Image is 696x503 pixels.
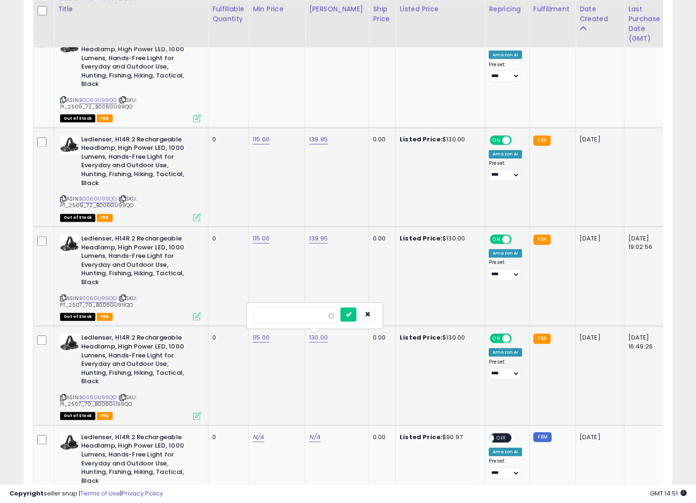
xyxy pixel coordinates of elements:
[400,136,478,144] div: $130.00
[81,136,195,190] b: Ledlenser, H14R.2 Rechargeable Headlamp, High Power LED, 1000 Lumens, Hands-Free Light for Everyd...
[489,161,522,182] div: Preset:
[489,62,522,83] div: Preset:
[580,433,617,442] div: [DATE]
[60,334,79,353] img: 41zA7Yx1YyL._SL40_.jpg
[400,234,442,243] b: Listed Price:
[400,433,442,442] b: Listed Price:
[81,235,195,289] b: Ledlenser, H14R.2 Rechargeable Headlamp, High Power LED, 1000 Lumens, Hands-Free Light for Everyd...
[97,412,113,420] span: FBA
[373,433,388,442] div: 0.00
[510,236,526,244] span: OFF
[489,260,522,281] div: Preset:
[60,115,95,123] span: All listings that are currently out of stock and unavailable for purchase on Amazon
[580,235,617,243] div: [DATE]
[400,333,442,342] b: Listed Price:
[60,235,201,320] div: ASIN:
[534,433,552,442] small: FBM
[80,489,120,498] a: Terms of Use
[253,135,270,145] a: 115.00
[628,4,663,44] div: Last Purchase Date (GMT)
[400,334,478,342] div: $130.00
[510,136,526,144] span: OFF
[491,136,503,144] span: ON
[628,235,659,252] div: [DATE] 19:02:56
[97,313,113,321] span: FBA
[60,136,201,221] div: ASIN:
[373,136,388,144] div: 0.00
[400,135,442,144] b: Listed Price:
[534,235,551,245] small: FBA
[489,51,522,59] div: Amazon AI
[60,433,79,452] img: 41zA7Yx1YyL._SL40_.jpg
[491,236,503,244] span: ON
[628,334,659,351] div: [DATE] 16:49:26
[212,4,245,24] div: Fulfillable Quantity
[212,235,241,243] div: 0
[495,434,510,442] span: OFF
[489,348,522,357] div: Amazon AI
[60,394,137,408] span: | SKU: PI_2507_70_B006GU99QO
[122,489,163,498] a: Privacy Policy
[253,333,270,343] a: 115.00
[309,4,365,14] div: [PERSON_NAME]
[400,235,478,243] div: $130.00
[373,4,392,24] div: Ship Price
[212,433,241,442] div: 0
[58,4,204,14] div: Title
[60,295,137,309] span: | SKU: PT_2507_70_B006GU99QO
[79,394,117,402] a: B006GU99QO
[212,136,241,144] div: 0
[510,335,526,343] span: OFF
[489,359,522,380] div: Preset:
[97,214,113,222] span: FBA
[489,458,522,480] div: Preset:
[580,4,620,24] div: Date Created
[650,489,687,498] span: 2025-10-7 14:51 GMT
[580,136,617,144] div: [DATE]
[309,135,328,145] a: 139.95
[309,234,328,244] a: 139.95
[534,334,551,344] small: FBA
[60,96,137,110] span: | SKU: PI_2509_72_B006GU99QO
[60,235,79,254] img: 41zA7Yx1YyL._SL40_.jpg
[373,235,388,243] div: 0.00
[60,136,79,155] img: 41zA7Yx1YyL._SL40_.jpg
[81,433,195,488] b: Ledlenser, H14R.2 Rechargeable Headlamp, High Power LED, 1000 Lumens, Hands-Free Light for Everyd...
[491,335,503,343] span: ON
[81,334,195,388] b: Ledlenser, H14R.2 Rechargeable Headlamp, High Power LED, 1000 Lumens, Hands-Free Light for Everyd...
[60,412,95,420] span: All listings that are currently out of stock and unavailable for purchase on Amazon
[81,36,195,91] b: Ledlenser, H14R.2 Rechargeable Headlamp, High Power LED, 1000 Lumens, Hands-Free Light for Everyd...
[9,489,163,498] div: seller snap | |
[60,195,137,209] span: | SKU: PT_2509_72_B006GU99QO
[60,313,95,321] span: All listings that are currently out of stock and unavailable for purchase on Amazon
[79,96,117,104] a: B006GU99QO
[253,234,270,244] a: 115.00
[534,4,572,14] div: Fulfillment
[400,4,481,14] div: Listed Price
[253,4,301,14] div: Min Price
[60,214,95,222] span: All listings that are currently out of stock and unavailable for purchase on Amazon
[79,295,117,303] a: B006GU99QO
[309,333,328,343] a: 130.00
[400,433,478,442] div: $90.97
[534,136,551,146] small: FBA
[253,433,264,442] a: N/A
[212,334,241,342] div: 0
[489,4,525,14] div: Repricing
[97,115,113,123] span: FBA
[373,334,388,342] div: 0.00
[79,195,117,203] a: B006GU99QO
[489,448,522,457] div: Amazon AI
[489,249,522,258] div: Amazon AI
[60,334,201,419] div: ASIN:
[60,36,201,121] div: ASIN:
[9,489,44,498] strong: Copyright
[489,150,522,159] div: Amazon AI
[580,334,617,342] div: [DATE]
[309,433,320,442] a: N/A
